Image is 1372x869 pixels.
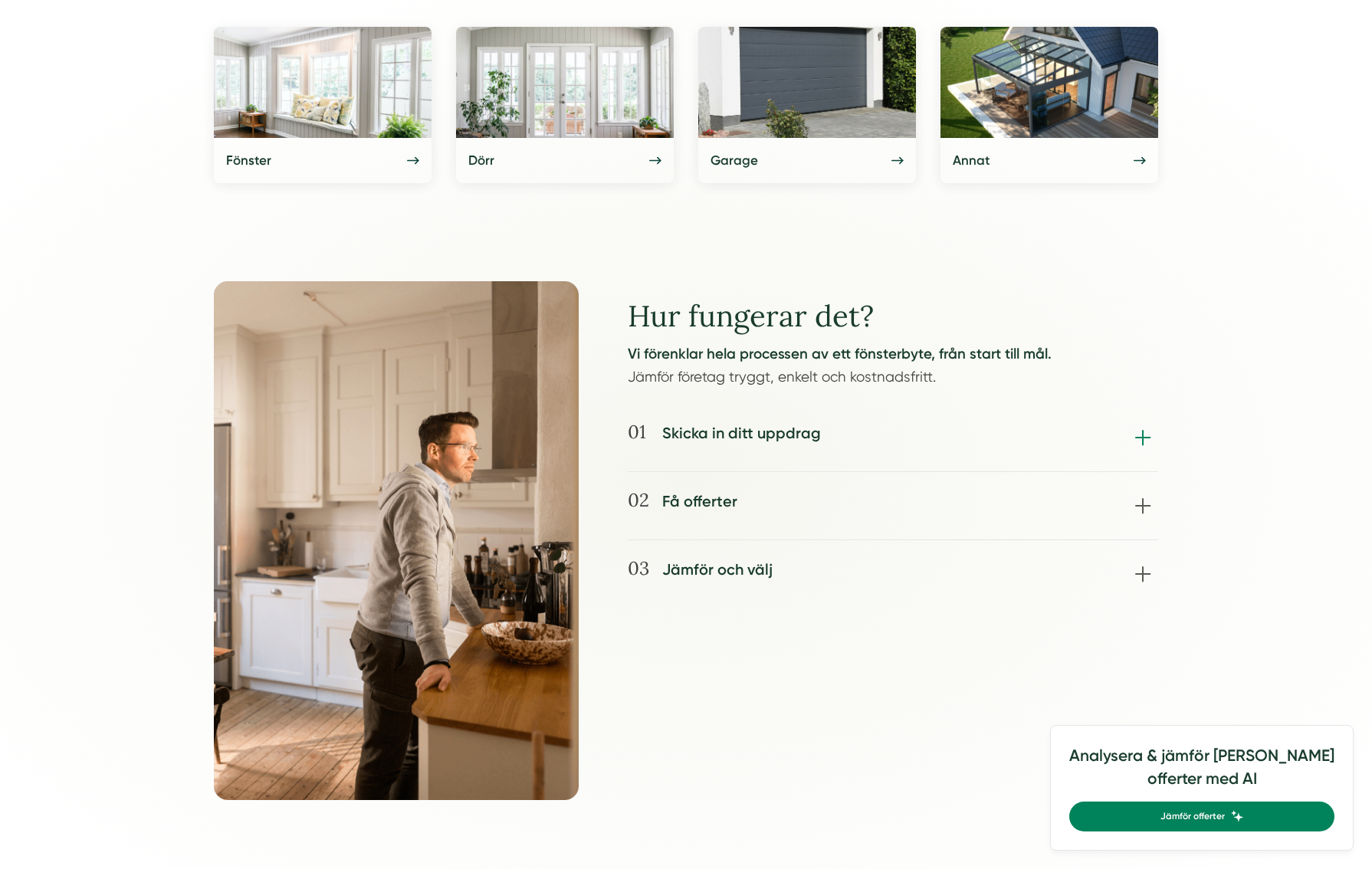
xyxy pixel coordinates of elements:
h5: Garage [711,150,758,171]
span: Jämför offerter [1160,809,1225,824]
img: Annat [940,27,1158,138]
img: Garage [698,27,916,138]
a: Garage Garage [698,27,916,183]
a: Fönster Fönster [214,27,432,183]
h5: Annat [953,150,990,171]
strong: Vi förenklar hela processen av ett fönsterbyte, från start till mål. [628,345,1052,362]
h4: Analysera & jämför [PERSON_NAME] offerter med AI [1069,744,1334,802]
img: Hur fungerar Fönsterexperter? [214,281,579,801]
h2: Hur fungerar det? [628,300,1158,343]
h5: Dörr [468,150,494,171]
h5: Fönster [226,150,271,171]
img: Fönster [214,27,432,138]
a: Jämför offerter [1069,802,1334,831]
a: Annat Annat [940,27,1158,183]
img: Dörr [456,27,674,138]
p: Jämför företag tryggt, enkelt och kostnadsfritt. [628,343,1158,396]
a: Dörr Dörr [456,27,674,183]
